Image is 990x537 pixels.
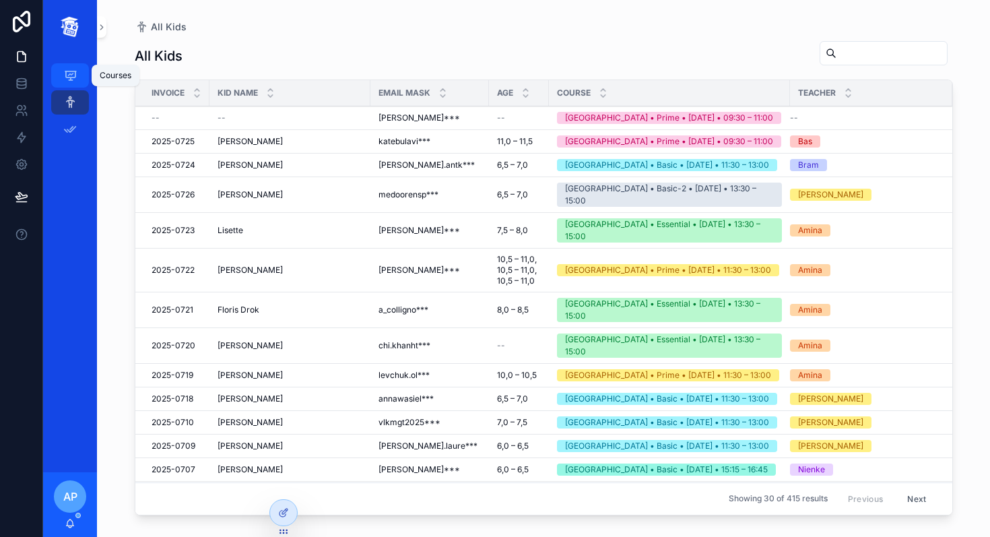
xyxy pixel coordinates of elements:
[798,416,863,429] div: [PERSON_NAME]
[218,464,283,475] span: [PERSON_NAME]
[790,416,936,429] a: [PERSON_NAME]
[378,265,481,276] a: [PERSON_NAME]***
[135,46,183,65] h1: All Kids
[218,441,283,451] span: [PERSON_NAME]
[798,189,863,201] div: [PERSON_NAME]
[378,265,460,276] span: [PERSON_NAME]***
[565,135,773,148] div: [GEOGRAPHIC_DATA] • Prime • [DATE] • 09:30 – 11:00
[898,488,935,509] button: Next
[557,88,591,98] span: Course
[565,298,774,322] div: [GEOGRAPHIC_DATA] • Essential • [DATE] • 13:30 – 15:00
[135,20,187,34] a: All Kids
[557,440,782,452] a: [GEOGRAPHIC_DATA] • Basic • [DATE] • 11:30 – 13:00
[557,369,782,381] a: [GEOGRAPHIC_DATA] • Prime • [DATE] • 11:30 – 13:00
[218,393,283,404] span: [PERSON_NAME]
[378,160,481,170] a: [PERSON_NAME].antk***
[218,340,362,351] a: [PERSON_NAME]
[497,464,541,475] a: 6,0 – 6,5
[218,189,283,200] span: [PERSON_NAME]
[218,265,362,276] a: [PERSON_NAME]
[152,265,195,276] span: 2025-0722
[790,369,936,381] a: Amina
[790,135,936,148] a: Bas
[218,113,362,123] a: --
[218,441,362,451] a: [PERSON_NAME]
[497,88,513,98] span: Age
[798,264,822,276] div: Amina
[557,393,782,405] a: [GEOGRAPHIC_DATA] • Basic • [DATE] • 11:30 – 13:00
[729,494,828,505] span: Showing 30 of 415 results
[790,113,798,123] span: --
[152,189,195,200] span: 2025-0726
[565,393,769,405] div: [GEOGRAPHIC_DATA] • Basic • [DATE] • 11:30 – 13:00
[151,20,187,34] span: All Kids
[798,88,836,98] span: Teacher
[557,112,782,124] a: [GEOGRAPHIC_DATA] • Prime • [DATE] • 09:30 – 11:00
[565,369,771,381] div: [GEOGRAPHIC_DATA] • Prime • [DATE] • 11:30 – 13:00
[497,113,505,123] span: --
[378,225,460,236] span: [PERSON_NAME]***
[557,135,782,148] a: [GEOGRAPHIC_DATA] • Prime • [DATE] • 09:30 – 11:00
[378,441,477,451] span: [PERSON_NAME].laure***
[565,464,768,476] div: [GEOGRAPHIC_DATA] • Basic • [DATE] • 15:15 – 16:45
[798,340,822,352] div: Amina
[218,464,362,475] a: [PERSON_NAME]
[497,441,541,451] a: 6,0 – 6,5
[218,225,243,236] span: Lisette
[497,441,529,451] span: 6,0 – 6,5
[565,159,769,171] div: [GEOGRAPHIC_DATA] • Basic • [DATE] • 11:30 – 13:00
[798,369,822,381] div: Amina
[218,136,362,147] a: [PERSON_NAME]
[497,370,541,381] a: 10,0 – 10,5
[497,160,528,170] span: 6,5 – 7,0
[497,254,541,286] a: 10,5 – 11,0, 10,5 – 11,0, 10,5 – 11,0
[557,464,782,476] a: [GEOGRAPHIC_DATA] • Basic • [DATE] • 15:15 – 16:45
[790,340,936,352] a: Amina
[565,416,769,429] div: [GEOGRAPHIC_DATA] • Basic • [DATE] • 11:30 – 13:00
[152,160,195,170] span: 2025-0724
[218,393,362,404] a: [PERSON_NAME]
[497,305,529,315] span: 8,0 – 8,5
[565,183,774,207] div: [GEOGRAPHIC_DATA] • Basic-2 • [DATE] • 13:30 – 15:00
[218,370,283,381] span: [PERSON_NAME]
[152,393,201,404] a: 2025-0718
[565,218,774,243] div: [GEOGRAPHIC_DATA] • Essential • [DATE] • 13:30 – 15:00
[565,112,773,124] div: [GEOGRAPHIC_DATA] • Prime • [DATE] • 09:30 – 11:00
[497,225,541,236] a: 7,5 – 8,0
[557,183,782,207] a: [GEOGRAPHIC_DATA] • Basic-2 • [DATE] • 13:30 – 15:00
[152,370,201,381] a: 2025-0719
[152,305,201,315] a: 2025-0721
[59,16,81,38] img: App logo
[152,393,193,404] span: 2025-0718
[218,265,283,276] span: [PERSON_NAME]
[218,160,362,170] a: [PERSON_NAME]
[218,305,362,315] a: Floris Drok
[152,225,195,236] span: 2025-0723
[497,225,528,236] span: 7,5 – 8,0
[218,225,362,236] a: Lisette
[152,88,185,98] span: Invoice
[152,340,201,351] a: 2025-0720
[218,305,259,315] span: Floris Drok
[378,88,430,98] span: Email Mask
[378,113,460,123] span: [PERSON_NAME]***
[790,440,936,452] a: [PERSON_NAME]
[790,224,936,236] a: Amina
[497,370,537,381] span: 10,0 – 10,5
[152,113,201,123] a: --
[152,189,201,200] a: 2025-0726
[790,159,936,171] a: Bram
[218,88,258,98] span: Kid Name
[497,340,505,351] span: --
[798,440,863,452] div: [PERSON_NAME]
[378,225,481,236] a: [PERSON_NAME]***
[798,135,812,148] div: Bas
[497,340,541,351] a: --
[152,441,201,451] a: 2025-0709
[152,225,201,236] a: 2025-0723
[378,464,460,475] span: [PERSON_NAME]***
[790,264,936,276] a: Amina
[152,160,201,170] a: 2025-0724
[152,265,201,276] a: 2025-0722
